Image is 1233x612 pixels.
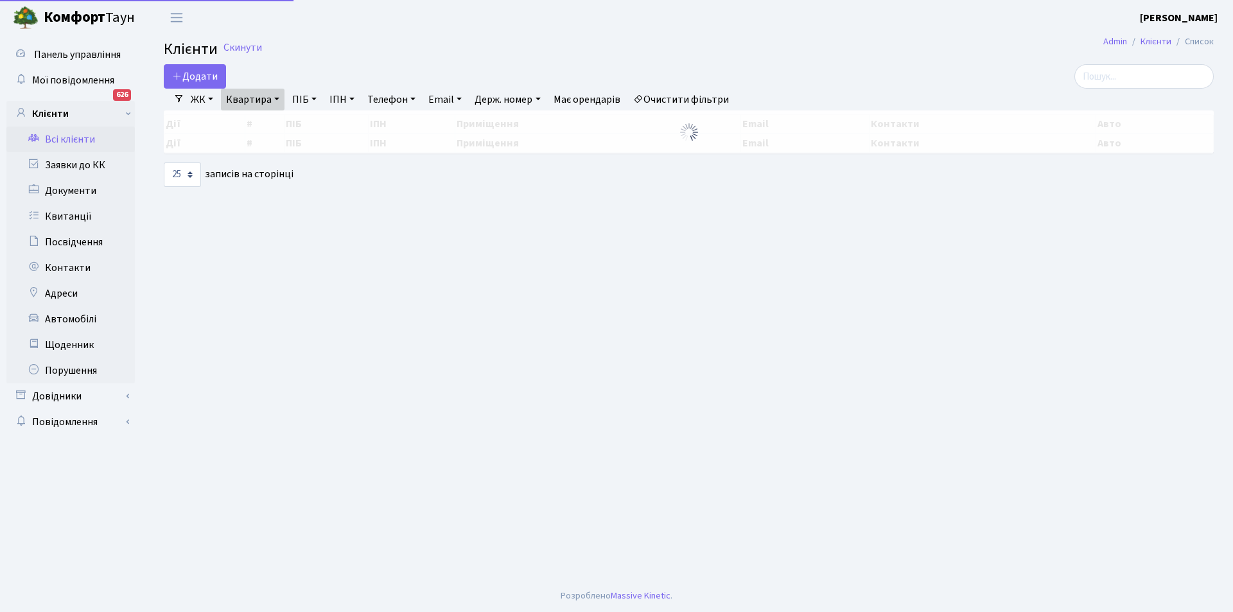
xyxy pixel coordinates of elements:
a: Адреси [6,281,135,306]
a: Порушення [6,358,135,383]
a: Клієнти [6,101,135,127]
input: Пошук... [1074,64,1214,89]
a: ПІБ [287,89,322,110]
a: Щоденник [6,332,135,358]
b: [PERSON_NAME] [1140,11,1218,25]
a: Massive Kinetic [611,589,670,602]
img: Обробка... [679,122,699,143]
a: Email [423,89,467,110]
a: ІПН [324,89,360,110]
a: Автомобілі [6,306,135,332]
a: Всі клієнти [6,127,135,152]
span: Таун [44,7,135,29]
span: Панель управління [34,48,121,62]
a: Мої повідомлення626 [6,67,135,93]
a: Заявки до КК [6,152,135,178]
a: Admin [1103,35,1127,48]
a: Квитанції [6,204,135,229]
span: Клієнти [164,38,218,60]
a: Довідники [6,383,135,409]
a: ЖК [186,89,218,110]
button: Переключити навігацію [161,7,193,28]
a: Телефон [362,89,421,110]
span: Мої повідомлення [32,73,114,87]
a: Має орендарів [548,89,625,110]
a: Посвідчення [6,229,135,255]
div: 626 [113,89,131,101]
a: [PERSON_NAME] [1140,10,1218,26]
a: Очистити фільтри [628,89,734,110]
span: Додати [172,69,218,83]
nav: breadcrumb [1084,28,1233,55]
label: записів на сторінці [164,162,293,187]
li: Список [1171,35,1214,49]
a: Документи [6,178,135,204]
a: Квартира [221,89,284,110]
a: Панель управління [6,42,135,67]
select: записів на сторінці [164,162,201,187]
a: Контакти [6,255,135,281]
b: Комфорт [44,7,105,28]
a: Клієнти [1141,35,1171,48]
a: Додати [164,64,226,89]
a: Держ. номер [469,89,545,110]
div: Розроблено . [561,589,672,603]
img: logo.png [13,5,39,31]
a: Скинути [223,42,262,54]
a: Повідомлення [6,409,135,435]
